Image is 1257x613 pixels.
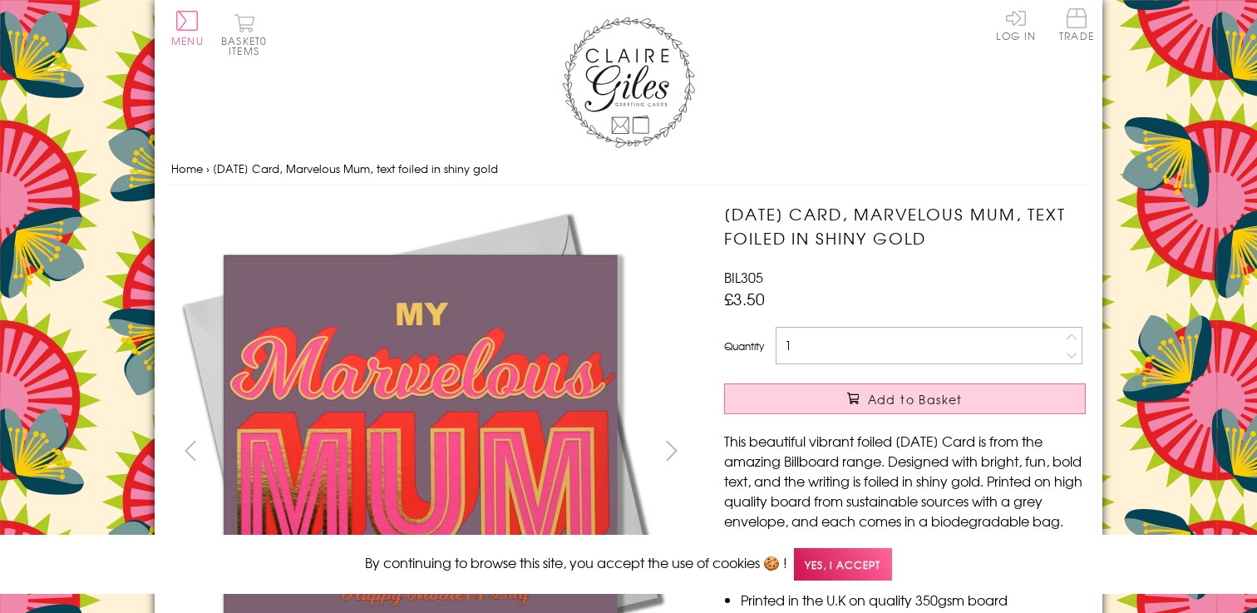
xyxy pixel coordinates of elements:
a: Home [171,161,203,176]
a: Log In [996,8,1036,41]
button: next [653,432,691,469]
span: BIL305 [724,267,763,287]
span: Add to Basket [868,391,963,408]
span: Trade [1059,8,1094,41]
button: Menu [171,11,204,46]
li: Printed in the U.K on quality 350gsm board [741,590,1086,610]
nav: breadcrumbs [171,152,1086,186]
span: Menu [171,33,204,48]
span: [DATE] Card, Marvelous Mum, text foiled in shiny gold [213,161,498,176]
button: Basket0 items [221,13,267,56]
p: This beautiful vibrant foiled [DATE] Card is from the amazing Billboard range. Designed with brig... [724,431,1086,531]
h1: [DATE] Card, Marvelous Mum, text foiled in shiny gold [724,202,1086,250]
button: prev [171,432,209,469]
label: Quantity [724,339,764,353]
a: Trade [1059,8,1094,44]
button: Add to Basket [724,383,1086,414]
span: £3.50 [724,287,765,310]
span: 0 items [229,33,267,58]
img: Claire Giles Greetings Cards [562,17,695,148]
span: › [206,161,209,176]
span: Yes, I accept [794,548,892,581]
